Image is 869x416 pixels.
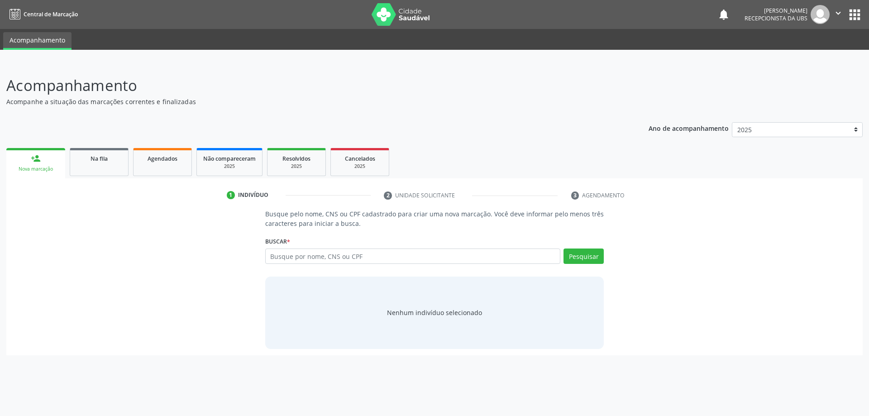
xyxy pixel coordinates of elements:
span: Central de Marcação [24,10,78,18]
span: Na fila [91,155,108,163]
p: Busque pelo nome, CNS ou CPF cadastrado para criar uma nova marcação. Você deve informar pelo men... [265,209,604,228]
p: Ano de acompanhamento [649,122,729,134]
p: Acompanhamento [6,74,606,97]
span: Resolvidos [282,155,310,163]
div: person_add [31,153,41,163]
input: Busque por nome, CNS ou CPF [265,249,561,264]
div: 2025 [203,163,256,170]
span: Cancelados [345,155,375,163]
button: Pesquisar [563,249,604,264]
span: Não compareceram [203,155,256,163]
img: img [811,5,830,24]
div: Indivíduo [238,191,268,199]
div: Nova marcação [13,166,59,172]
button: notifications [717,8,730,21]
div: 2025 [274,163,319,170]
p: Acompanhe a situação das marcações correntes e finalizadas [6,97,606,106]
label: Buscar [265,234,290,249]
button:  [830,5,847,24]
span: Agendados [148,155,177,163]
div: Nenhum indivíduo selecionado [387,308,482,317]
div: 2025 [337,163,382,170]
i:  [833,8,843,18]
a: Central de Marcação [6,7,78,22]
a: Acompanhamento [3,32,72,50]
span: Recepcionista da UBS [745,14,807,22]
div: 1 [227,191,235,199]
div: [PERSON_NAME] [745,7,807,14]
button: apps [847,7,863,23]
